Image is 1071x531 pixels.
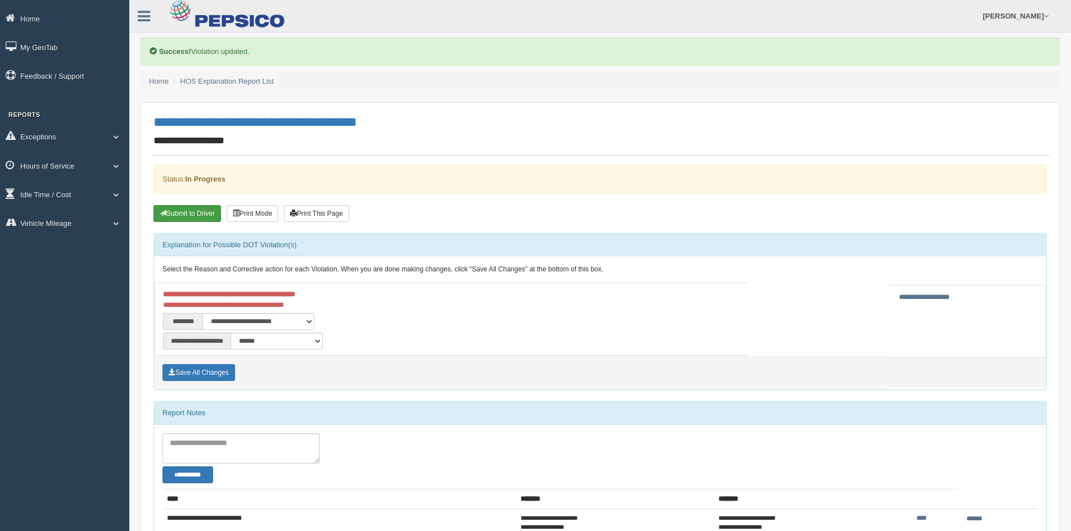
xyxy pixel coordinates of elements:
[153,205,221,222] button: Submit To Driver
[154,234,1046,256] div: Explanation for Possible DOT Violation(s)
[284,205,349,222] button: Print This Page
[154,402,1046,424] div: Report Notes
[153,165,1047,193] div: Status:
[162,466,213,483] button: Change Filter Options
[180,77,274,85] a: HOS Explanation Report List
[154,256,1046,283] div: Select the Reason and Corrective action for each Violation. When you are done making changes, cli...
[159,47,191,56] b: Success!
[162,364,235,381] button: Save
[227,205,278,222] button: Print Mode
[185,175,225,183] strong: In Progress
[141,37,1060,66] div: Violation updated.
[149,77,169,85] a: Home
